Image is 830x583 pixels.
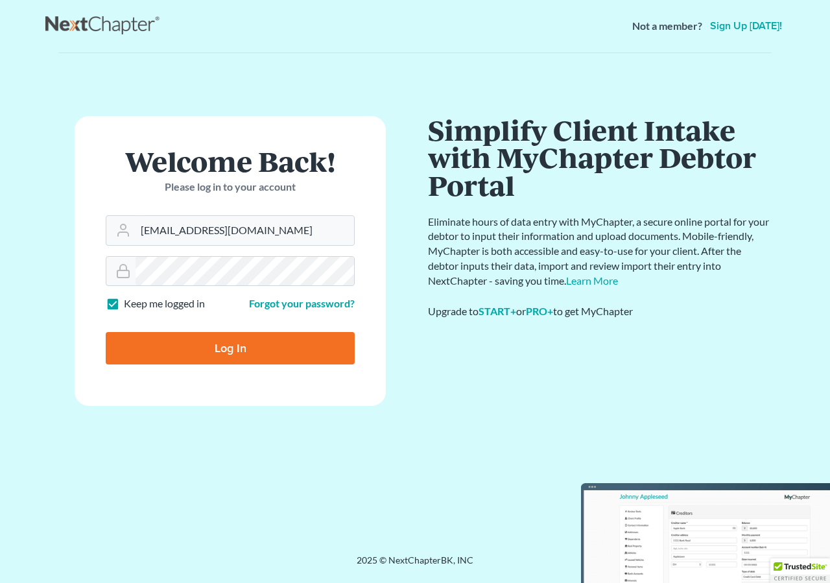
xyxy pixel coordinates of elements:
[428,215,772,289] p: Eliminate hours of data entry with MyChapter, a secure online portal for your debtor to input the...
[136,216,354,244] input: Email Address
[632,19,702,34] strong: Not a member?
[707,21,785,31] a: Sign up [DATE]!
[45,554,785,577] div: 2025 © NextChapterBK, INC
[106,147,355,175] h1: Welcome Back!
[106,332,355,364] input: Log In
[428,304,772,319] div: Upgrade to or to get MyChapter
[752,53,761,68] a: ×
[428,116,772,199] h1: Simplify Client Intake with MyChapter Debtor Portal
[770,558,830,583] div: TrustedSite Certified
[249,297,355,309] a: Forgot your password?
[106,180,355,195] p: Please log in to your account
[69,53,761,65] div: Sorry, but you don't have permission to access this page
[479,305,516,317] a: START+
[526,305,553,317] a: PRO+
[566,274,618,287] a: Learn More
[124,296,205,311] label: Keep me logged in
